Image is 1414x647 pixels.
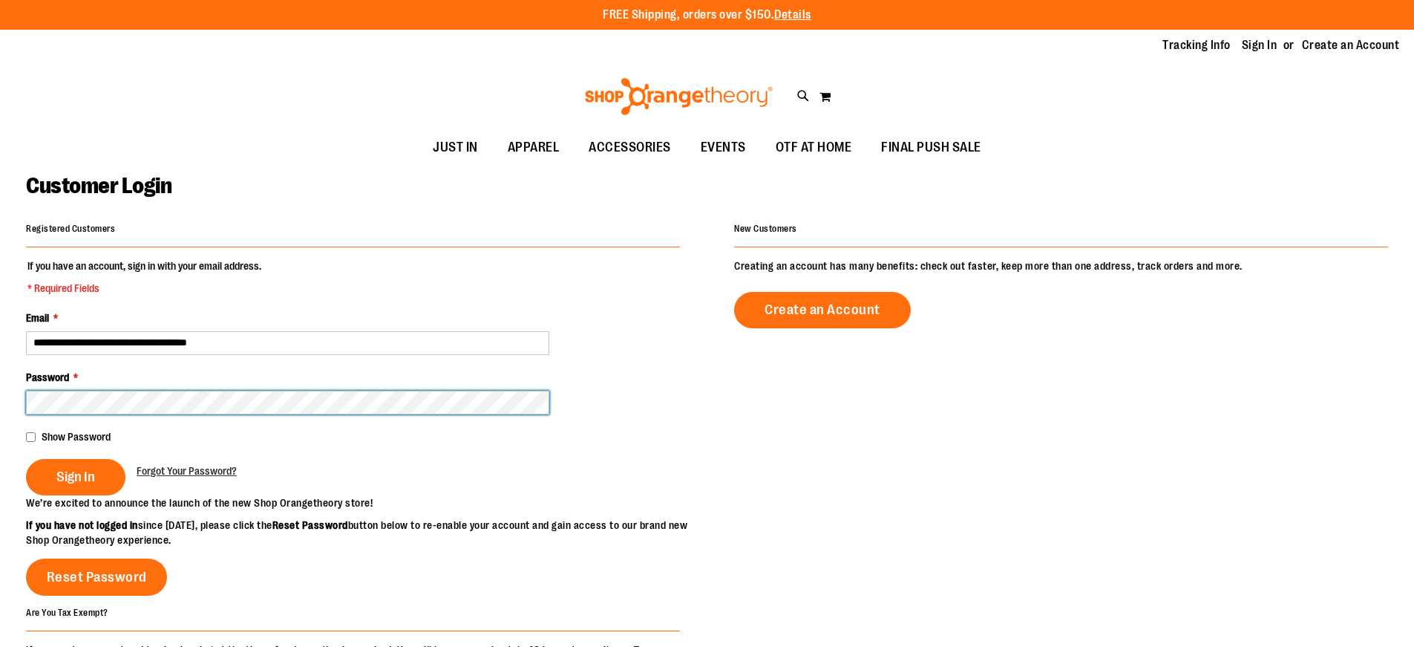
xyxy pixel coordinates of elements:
[137,464,237,478] a: Forgot Your Password?
[418,131,493,165] a: JUST IN
[774,8,811,22] a: Details
[603,7,811,24] p: FREE Shipping, orders over $150.
[42,431,111,443] span: Show Password
[583,78,775,115] img: Shop Orangetheory
[26,224,115,234] strong: Registered Customers
[765,302,880,318] span: Create an Account
[26,519,138,531] strong: If you have not logged in
[574,131,686,165] a: ACCESSORIES
[272,519,348,531] strong: Reset Password
[734,292,911,328] a: Create an Account
[26,459,125,495] button: Sign In
[27,281,261,296] span: * Required Fields
[26,559,167,596] a: Reset Password
[1242,37,1277,53] a: Sign In
[589,131,671,164] span: ACCESSORIES
[26,259,263,296] legend: If you have an account, sign in with your email address.
[137,465,237,477] span: Forgot Your Password?
[686,131,761,165] a: EVENTS
[1162,37,1231,53] a: Tracking Info
[26,312,49,324] span: Email
[508,131,560,164] span: APPAREL
[866,131,996,165] a: FINAL PUSH SALE
[433,131,478,164] span: JUST IN
[56,469,95,485] span: Sign In
[47,569,147,585] span: Reset Password
[26,607,108,617] strong: Are You Tax Exempt?
[734,224,797,234] strong: New Customers
[493,131,575,165] a: APPAREL
[1302,37,1400,53] a: Create an Account
[734,259,1388,273] p: Creating an account has many benefits: check out faster, keep more than one address, track orders...
[26,495,707,510] p: We’re excited to announce the launch of the new Shop Orangetheory store!
[761,131,867,165] a: OTF AT HOME
[881,131,981,164] span: FINAL PUSH SALE
[776,131,852,164] span: OTF AT HOME
[26,518,707,547] p: since [DATE], please click the button below to re-enable your account and gain access to our bran...
[701,131,746,164] span: EVENTS
[26,371,69,383] span: Password
[26,173,171,198] span: Customer Login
